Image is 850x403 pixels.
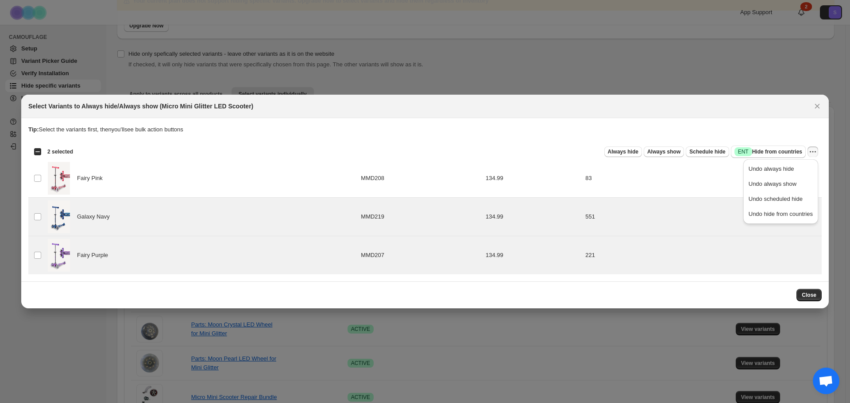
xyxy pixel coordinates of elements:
[749,180,796,187] span: Undo always show
[811,100,823,112] button: Close
[48,162,70,195] img: Final-PDP-Mini-Glitter-LED-Fairy-Pink-1.png
[77,174,108,183] span: Fairy Pink
[749,196,803,202] span: Undo scheduled hide
[746,207,815,221] button: Undo hide from countries
[746,177,815,191] button: Undo always show
[358,236,483,275] td: MMD207
[686,146,729,157] button: Schedule hide
[604,146,642,157] button: Always hide
[47,148,73,155] span: 2 selected
[483,236,583,275] td: 134.99
[583,197,822,236] td: 551
[689,148,725,155] span: Schedule hide
[28,125,822,134] p: Select the variants first, then you'll see bulk action buttons
[796,289,822,301] button: Close
[608,148,638,155] span: Always hide
[749,211,813,217] span: Undo hide from countries
[28,126,39,133] strong: Tip:
[734,147,802,156] span: Hide from countries
[807,146,818,157] button: More actions
[48,239,70,272] img: Final-PDP-Mini-Glitter-LED-Fairy-Purple-1.png
[358,159,483,197] td: MMD208
[749,165,794,172] span: Undo always hide
[48,200,70,233] img: Final-PDP-Mini-Glitter-LED-Galaxy-Navy-1.png
[483,197,583,236] td: 134.99
[28,102,253,111] h2: Select Variants to Always hide/Always show (Micro Mini Glitter LED Scooter)
[77,212,115,221] span: Galaxy Navy
[583,159,822,197] td: 83
[813,368,839,394] div: Open chat
[358,197,483,236] td: MMD219
[738,148,749,155] span: ENT
[647,148,680,155] span: Always show
[483,159,583,197] td: 134.99
[746,192,815,206] button: Undo scheduled hide
[583,236,822,275] td: 221
[802,292,816,299] span: Close
[77,251,113,260] span: Fairy Purple
[644,146,684,157] button: Always show
[746,162,815,176] button: Undo always hide
[731,146,806,158] button: SuccessENTHide from countries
